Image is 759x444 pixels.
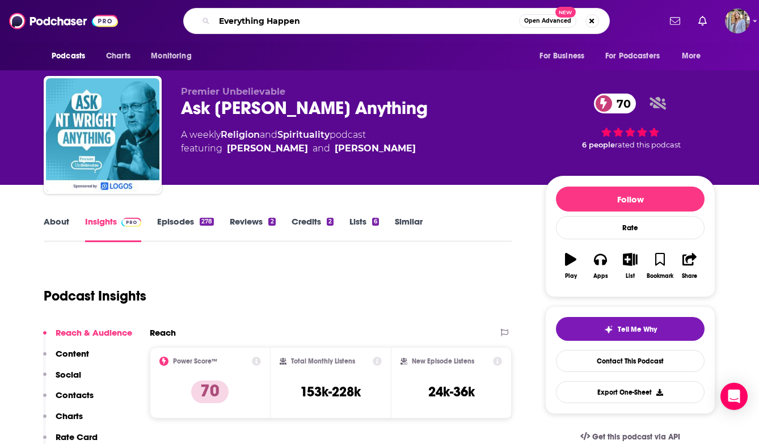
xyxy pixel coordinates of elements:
button: Social [43,369,81,390]
a: Justin Brierley [227,142,308,155]
a: 70 [594,94,636,113]
h1: Podcast Insights [44,287,146,305]
img: Podchaser - Follow, Share and Rate Podcasts [9,10,118,32]
a: Credits2 [292,216,334,242]
button: Content [43,348,89,369]
div: Play [565,273,577,280]
div: A weekly podcast [181,128,416,155]
button: open menu [532,45,598,67]
div: Apps [593,273,608,280]
span: and [260,129,277,140]
button: open menu [598,45,676,67]
a: Reviews2 [230,216,275,242]
span: and [313,142,330,155]
a: Show notifications dropdown [694,11,711,31]
div: Rate [556,216,705,239]
span: Get this podcast via API [592,432,680,442]
h2: New Episode Listens [412,357,474,365]
button: Open AdvancedNew [519,14,576,28]
button: Follow [556,187,705,212]
p: Contacts [56,390,94,400]
div: Open Intercom Messenger [720,383,748,410]
a: Spirituality [277,129,330,140]
h2: Power Score™ [173,357,217,365]
span: Podcasts [52,48,85,64]
h3: 24k-36k [428,383,475,400]
button: Export One-Sheet [556,381,705,403]
div: 6 [372,218,379,226]
button: Reach & Audience [43,327,132,348]
h2: Reach [150,327,176,338]
div: [PERSON_NAME] [335,142,416,155]
span: Charts [106,48,130,64]
div: 278 [200,218,214,226]
button: Show profile menu [725,9,750,33]
button: Charts [43,411,83,432]
img: Podchaser Pro [121,218,141,227]
a: InsightsPodchaser Pro [85,216,141,242]
span: Monitoring [151,48,191,64]
img: User Profile [725,9,750,33]
a: Similar [395,216,423,242]
span: For Podcasters [605,48,660,64]
button: Bookmark [645,246,674,286]
span: 6 people [582,141,615,149]
p: Social [56,369,81,380]
button: open menu [44,45,100,67]
a: Charts [99,45,137,67]
div: 70 6 peoplerated this podcast [545,86,715,157]
a: Lists6 [349,216,379,242]
p: Content [56,348,89,359]
a: Show notifications dropdown [665,11,685,31]
button: List [615,246,645,286]
div: 2 [327,218,334,226]
p: Reach & Audience [56,327,132,338]
img: tell me why sparkle [604,325,613,334]
button: tell me why sparkleTell Me Why [556,317,705,341]
div: List [626,273,635,280]
span: For Business [539,48,584,64]
input: Search podcasts, credits, & more... [214,12,519,30]
button: Apps [585,246,615,286]
span: New [555,7,576,18]
a: Episodes278 [157,216,214,242]
span: featuring [181,142,416,155]
div: 2 [268,218,275,226]
a: Contact This Podcast [556,350,705,372]
div: Share [682,273,697,280]
button: Play [556,246,585,286]
button: open menu [674,45,715,67]
span: rated this podcast [615,141,681,149]
span: 70 [605,94,636,113]
span: Logged in as JFMuntsinger [725,9,750,33]
img: Ask NT Wright Anything [46,78,159,192]
div: Bookmark [647,273,673,280]
div: Search podcasts, credits, & more... [183,8,610,34]
span: More [682,48,701,64]
a: About [44,216,69,242]
p: Rate Card [56,432,98,442]
a: Religion [221,129,260,140]
button: open menu [143,45,206,67]
h2: Total Monthly Listens [291,357,355,365]
p: Charts [56,411,83,421]
button: Share [675,246,705,286]
h3: 153k-228k [300,383,361,400]
button: Contacts [43,390,94,411]
span: Open Advanced [524,18,571,24]
p: 70 [191,380,229,403]
span: Tell Me Why [618,325,657,334]
span: Premier Unbelievable [181,86,285,97]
